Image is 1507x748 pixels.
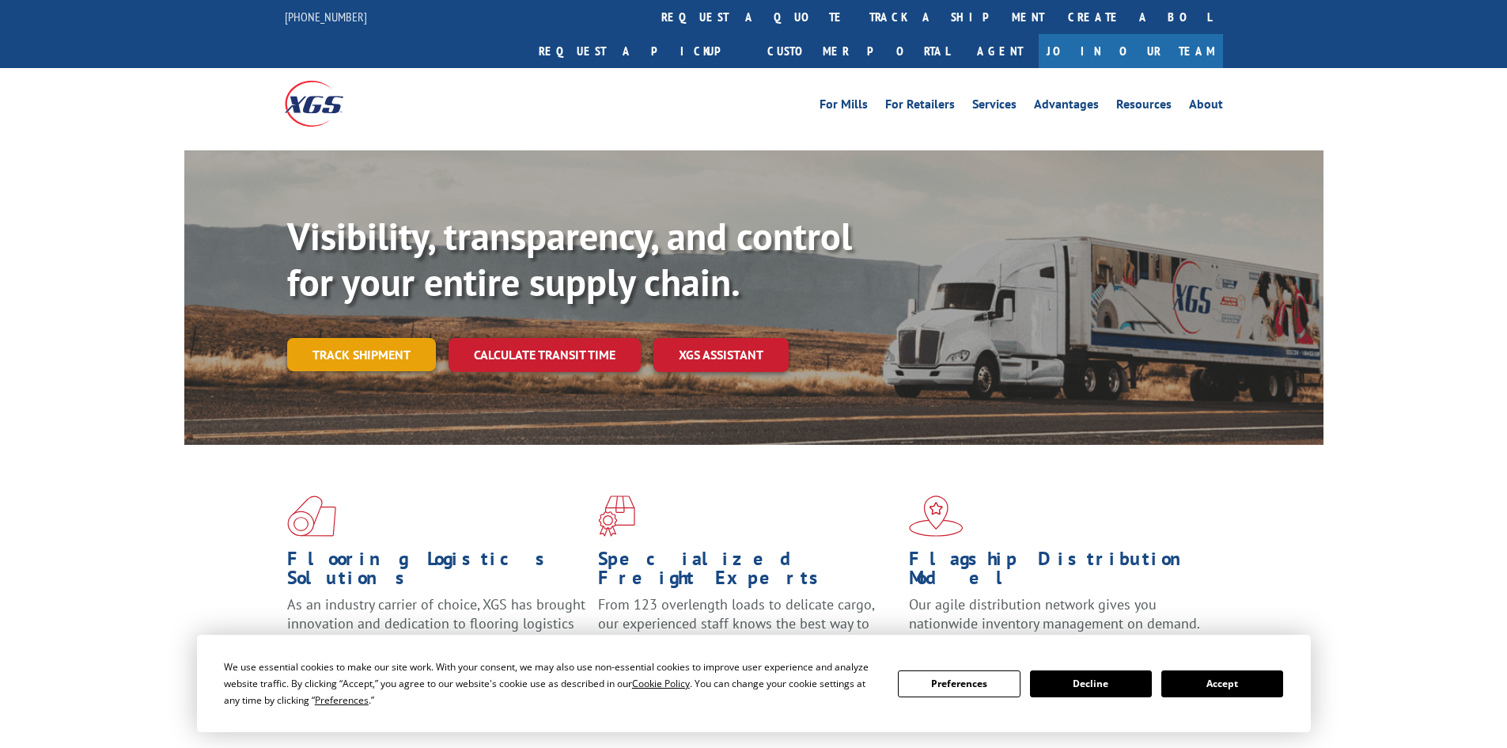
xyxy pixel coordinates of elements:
a: Customer Portal [755,34,961,68]
b: Visibility, transparency, and control for your entire supply chain. [287,211,852,306]
img: xgs-icon-focused-on-flooring-red [598,496,635,537]
a: Calculate transit time [449,338,641,372]
img: xgs-icon-flagship-distribution-model-red [909,496,964,537]
a: About [1189,98,1223,116]
button: Preferences [898,670,1020,697]
a: For Retailers [885,98,955,116]
div: We use essential cookies to make our site work. With your consent, we may also use non-essential ... [224,659,879,708]
a: Resources [1116,98,1172,116]
button: Decline [1030,670,1152,697]
h1: Flooring Logistics Solutions [287,549,586,595]
a: Advantages [1034,98,1099,116]
img: xgs-icon-total-supply-chain-intelligence-red [287,496,336,537]
span: Our agile distribution network gives you nationwide inventory management on demand. [909,595,1200,632]
div: Cookie Consent Prompt [197,635,1311,732]
a: XGS ASSISTANT [653,338,789,372]
a: Services [972,98,1017,116]
a: Join Our Team [1039,34,1223,68]
a: Request a pickup [527,34,755,68]
p: From 123 overlength loads to delicate cargo, our experienced staff knows the best way to move you... [598,595,897,666]
h1: Flagship Distribution Model [909,549,1208,595]
span: Cookie Policy [632,677,690,690]
span: As an industry carrier of choice, XGS has brought innovation and dedication to flooring logistics... [287,595,585,651]
a: Track shipment [287,338,436,371]
a: [PHONE_NUMBER] [285,9,367,25]
button: Accept [1161,670,1283,697]
span: Preferences [315,693,369,707]
a: Agent [961,34,1039,68]
a: For Mills [820,98,868,116]
h1: Specialized Freight Experts [598,549,897,595]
